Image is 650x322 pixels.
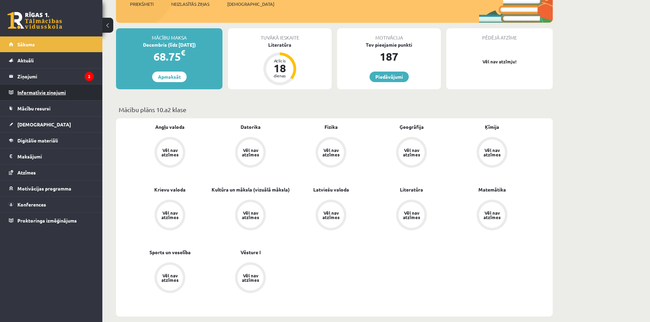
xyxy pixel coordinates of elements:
a: Vēl nav atzīmes [210,137,291,169]
span: Motivācijas programma [17,185,71,191]
div: Vēl nav atzīmes [321,211,341,219]
a: Aktuāli [9,52,94,68]
span: Proktoringa izmēģinājums [17,217,77,224]
a: Vēl nav atzīmes [291,137,371,169]
div: Literatūra [228,41,332,48]
div: 187 [337,48,441,65]
div: Vēl nav atzīmes [160,148,179,157]
legend: Informatīvie ziņojumi [17,85,94,100]
span: Neizlasītās ziņas [171,1,210,7]
p: Mācību plāns 10.a2 klase [119,105,550,114]
span: Mācību resursi [17,105,50,111]
div: Pēdējā atzīme [446,28,553,41]
a: Sākums [9,36,94,52]
span: Sākums [17,41,35,47]
div: Vēl nav atzīmes [160,273,179,282]
a: Fizika [324,123,338,131]
a: Sports un veselība [149,249,191,256]
a: Rīgas 1. Tālmācības vidusskola [8,12,62,29]
span: Digitālie materiāli [17,137,58,143]
a: Literatūra Atlicis 18 dienas [228,41,332,86]
span: Atzīmes [17,169,36,175]
a: Vēl nav atzīmes [452,200,532,232]
div: Vēl nav atzīmes [482,211,502,219]
div: Atlicis [270,59,290,63]
div: Vēl nav atzīmes [402,211,421,219]
div: Tev pieejamie punkti [337,41,441,48]
a: Krievu valoda [154,186,186,193]
a: Angļu valoda [155,123,185,131]
i: 2 [85,72,94,81]
a: Vēl nav atzīmes [291,200,371,232]
a: Datorika [241,123,261,131]
a: Ģeogrāfija [400,123,424,131]
a: Vēl nav atzīmes [130,262,210,294]
div: Vēl nav atzīmes [482,148,502,157]
div: 18 [270,63,290,74]
a: Vēl nav atzīmes [452,137,532,169]
span: Priekšmeti [130,1,154,7]
a: Digitālie materiāli [9,133,94,148]
a: Konferences [9,197,94,212]
div: Motivācija [337,28,441,41]
a: Maksājumi [9,149,94,164]
a: Mācību resursi [9,101,94,116]
a: Ķīmija [485,123,499,131]
div: dienas [270,74,290,78]
a: Atzīmes [9,165,94,180]
a: Vēl nav atzīmes [371,200,452,232]
div: Mācību maksa [116,28,222,41]
span: Konferences [17,201,46,208]
a: Vēl nav atzīmes [130,200,210,232]
div: 68.75 [116,48,222,65]
span: Aktuāli [17,57,34,63]
span: [DEMOGRAPHIC_DATA] [17,121,71,127]
a: Piedāvājumi [370,72,409,82]
div: Vēl nav atzīmes [402,148,421,157]
div: Vēl nav atzīmes [241,148,260,157]
a: Informatīvie ziņojumi [9,85,94,100]
a: Proktoringa izmēģinājums [9,213,94,228]
a: Literatūra [400,186,423,193]
span: € [181,48,185,58]
div: Vēl nav atzīmes [321,148,341,157]
p: Vēl nav atzīmju! [450,58,549,65]
div: Tuvākā ieskaite [228,28,332,41]
a: [DEMOGRAPHIC_DATA] [9,117,94,132]
a: Latviešu valoda [313,186,349,193]
span: [DEMOGRAPHIC_DATA] [227,1,274,7]
a: Vēl nav atzīmes [210,200,291,232]
a: Ziņojumi2 [9,68,94,84]
a: Matemātika [478,186,506,193]
div: Decembris (līdz [DATE]) [116,41,222,48]
a: Vēl nav atzīmes [130,137,210,169]
a: Vēl nav atzīmes [210,262,291,294]
div: Vēl nav atzīmes [241,273,260,282]
a: Vēsture I [241,249,261,256]
a: Motivācijas programma [9,181,94,196]
div: Vēl nav atzīmes [241,211,260,219]
a: Apmaksāt [152,72,187,82]
a: Vēl nav atzīmes [371,137,452,169]
legend: Ziņojumi [17,68,94,84]
a: Kultūra un māksla (vizuālā māksla) [212,186,290,193]
legend: Maksājumi [17,149,94,164]
div: Vēl nav atzīmes [160,211,179,219]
